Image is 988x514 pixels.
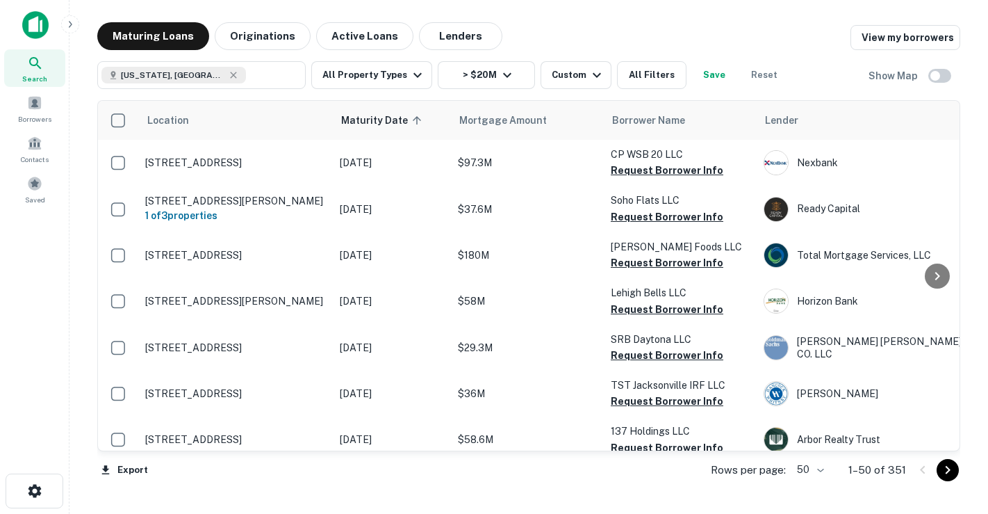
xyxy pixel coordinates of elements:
th: Lender [757,101,979,140]
button: Request Borrower Info [611,162,723,179]
p: [STREET_ADDRESS][PERSON_NAME] [145,195,326,207]
p: [PERSON_NAME] Foods LLC [611,239,750,255]
span: Lender [765,112,798,129]
button: Lenders [419,22,502,50]
a: Borrowers [4,90,65,127]
th: Maturity Date [333,101,451,140]
p: Lehigh Bells LLC [611,285,750,300]
img: picture [764,198,788,221]
p: $58M [458,294,597,309]
div: Custom [552,67,605,83]
p: Soho Flats LLC [611,193,750,208]
th: Mortgage Amount [451,101,604,140]
button: Request Borrower Info [611,347,723,364]
a: Contacts [4,130,65,168]
span: Search [22,73,47,84]
span: Contacts [21,154,49,165]
button: Custom [541,61,611,89]
button: Originations [215,22,311,50]
p: 1–50 of 351 [848,462,906,479]
img: picture [764,243,788,267]
p: [DATE] [340,248,444,263]
button: Maturing Loans [97,22,209,50]
button: Request Borrower Info [611,209,723,225]
span: [US_STATE], [GEOGRAPHIC_DATA] [121,69,225,81]
button: Request Borrower Info [611,255,723,271]
img: capitalize-icon.png [22,11,49,39]
button: Go to next page [937,459,959,481]
button: Save your search to get updates of matches that match your search criteria. [692,61,736,89]
p: TST Jacksonville IRF LLC [611,378,750,393]
div: [PERSON_NAME] [764,381,972,406]
div: Total Mortgage Services, LLC [764,243,972,268]
button: All Filters [617,61,686,89]
p: $97.3M [458,155,597,170]
p: [DATE] [340,386,444,401]
a: Search [4,49,65,87]
button: Request Borrower Info [611,301,723,318]
span: Maturity Date [341,112,426,129]
span: Borrower Name [612,112,685,129]
button: Request Borrower Info [611,393,723,410]
p: $180M [458,248,597,263]
img: picture [764,151,788,175]
button: All Property Types [311,61,432,89]
a: View my borrowers [850,25,960,50]
div: Ready Capital [764,197,972,222]
span: Borrowers [18,113,51,125]
div: [PERSON_NAME] [PERSON_NAME] & CO. LLC [764,335,972,360]
h6: 1 of 3 properties [145,208,326,223]
p: Rows per page: [711,462,786,479]
img: picture [764,289,788,313]
p: [STREET_ADDRESS] [145,342,326,354]
p: [STREET_ADDRESS][PERSON_NAME] [145,295,326,307]
p: $58.6M [458,432,597,447]
span: Mortgage Amount [459,112,565,129]
th: Borrower Name [604,101,757,140]
div: Nexbank [764,150,972,175]
p: [DATE] [340,202,444,217]
p: [DATE] [340,294,444,309]
button: Reset [742,61,787,89]
p: [DATE] [340,155,444,170]
h6: Show Map [868,68,920,83]
button: > $20M [438,61,535,89]
iframe: Chat Widget [919,403,988,469]
p: [STREET_ADDRESS] [145,387,326,400]
a: Saved [4,170,65,208]
p: $36M [458,386,597,401]
p: CP WSB 20 LLC [611,147,750,162]
img: picture [764,382,788,405]
div: Horizon Bank [764,289,972,314]
p: [STREET_ADDRESS] [145,156,326,169]
span: Location [147,112,189,129]
div: 50 [791,460,826,480]
button: Request Borrower Info [611,440,723,456]
button: Export [97,460,151,481]
p: [DATE] [340,432,444,447]
img: picture [764,428,788,451]
span: Saved [25,194,45,205]
p: [STREET_ADDRESS] [145,433,326,446]
p: $29.3M [458,340,597,355]
p: $37.6M [458,202,597,217]
img: picture [764,336,788,360]
button: Active Loans [316,22,413,50]
div: Arbor Realty Trust [764,427,972,452]
p: [DATE] [340,340,444,355]
p: SRB Daytona LLC [611,332,750,347]
p: [STREET_ADDRESS] [145,249,326,262]
th: Location [138,101,333,140]
p: 137 Holdings LLC [611,424,750,439]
